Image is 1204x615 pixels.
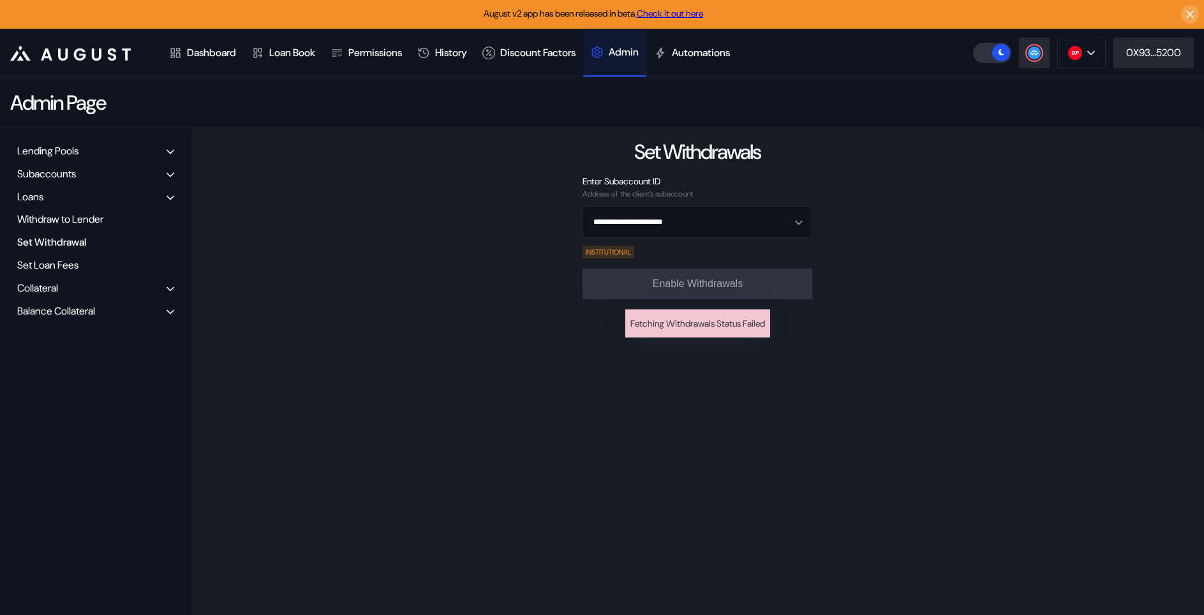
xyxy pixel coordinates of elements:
[187,46,236,59] div: Dashboard
[1057,38,1106,68] button: chain logo
[475,29,583,77] a: Discount Factors
[17,304,95,318] div: Balance Collateral
[13,255,179,275] div: Set Loan Fees
[583,269,812,299] button: Enable Withdrawals
[583,175,812,187] div: Enter Subaccount ID
[244,29,323,77] a: Loan Book
[630,315,765,332] div: Fetching Withdrawals Status Failed
[637,8,703,19] a: Check it out here
[13,232,179,252] div: Set Withdrawal
[17,190,43,204] div: Loans
[17,144,78,158] div: Lending Pools
[161,29,244,77] a: Dashboard
[672,46,730,59] div: Automations
[17,281,58,295] div: Collateral
[583,29,646,77] a: Admin
[646,29,738,77] a: Automations
[583,189,812,198] div: Address of the client’s subaccount.
[17,167,76,181] div: Subaccounts
[269,46,315,59] div: Loan Book
[634,138,761,165] div: Set Withdrawals
[348,46,402,59] div: Permissions
[410,29,475,77] a: History
[10,89,105,116] div: Admin Page
[484,8,703,19] span: August v2 app has been released in beta.
[1126,46,1181,59] div: 0X93...5200
[435,46,467,59] div: History
[500,46,576,59] div: Discount Factors
[583,206,812,238] button: Open menu
[1113,38,1194,68] button: 0X93...5200
[323,29,410,77] a: Permissions
[583,246,634,258] div: INSTITUTIONAL
[13,209,179,229] div: Withdraw to Lender
[1068,46,1082,60] img: chain logo
[609,45,639,59] div: Admin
